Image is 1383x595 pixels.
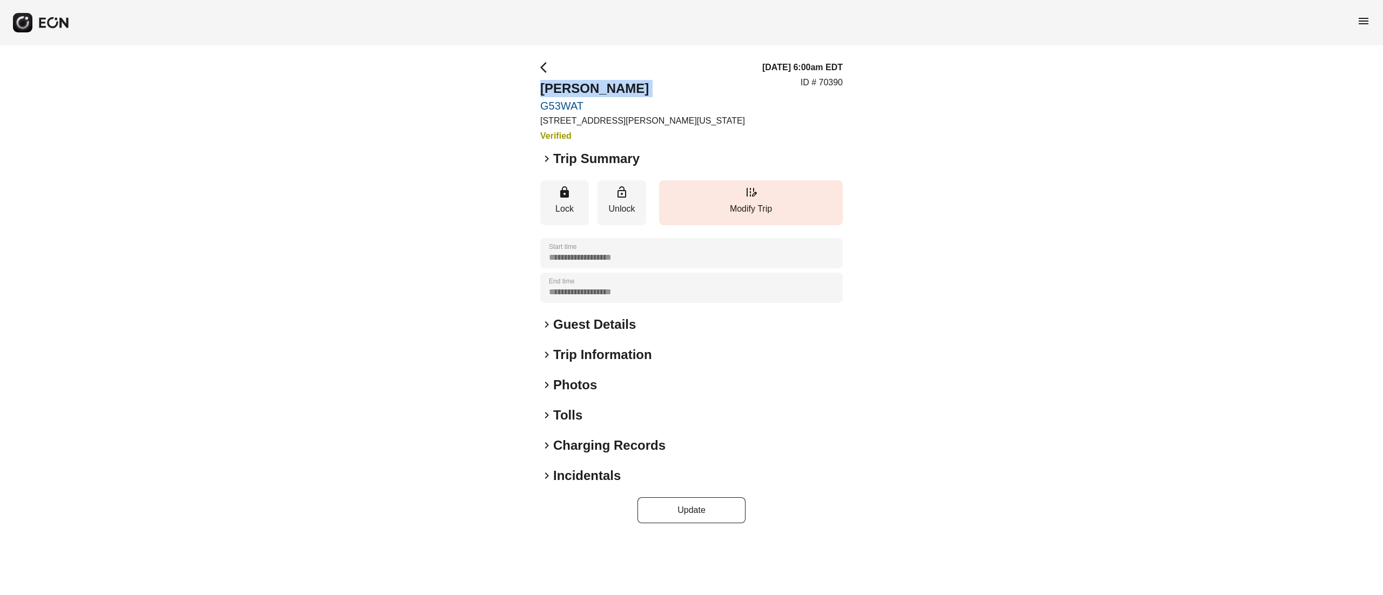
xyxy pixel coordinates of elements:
[540,348,553,361] span: keyboard_arrow_right
[603,202,641,215] p: Unlock
[637,497,746,523] button: Update
[553,437,666,454] h2: Charging Records
[540,180,589,225] button: Lock
[744,186,757,199] span: edit_road
[540,99,745,112] a: G53WAT
[540,152,553,165] span: keyboard_arrow_right
[553,407,582,424] h2: Tolls
[558,186,571,199] span: lock
[1357,15,1370,28] span: menu
[540,439,553,452] span: keyboard_arrow_right
[540,378,553,391] span: keyboard_arrow_right
[540,318,553,331] span: keyboard_arrow_right
[597,180,646,225] button: Unlock
[553,467,621,484] h2: Incidentals
[615,186,628,199] span: lock_open
[664,202,837,215] p: Modify Trip
[540,61,553,74] span: arrow_back_ios
[553,150,640,167] h2: Trip Summary
[762,61,843,74] h3: [DATE] 6:00am EDT
[553,346,652,363] h2: Trip Information
[540,114,745,127] p: [STREET_ADDRESS][PERSON_NAME][US_STATE]
[540,80,745,97] h2: [PERSON_NAME]
[540,130,745,143] h3: Verified
[546,202,583,215] p: Lock
[553,316,636,333] h2: Guest Details
[801,76,843,89] p: ID # 70390
[540,409,553,422] span: keyboard_arrow_right
[659,180,843,225] button: Modify Trip
[553,376,597,394] h2: Photos
[540,469,553,482] span: keyboard_arrow_right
